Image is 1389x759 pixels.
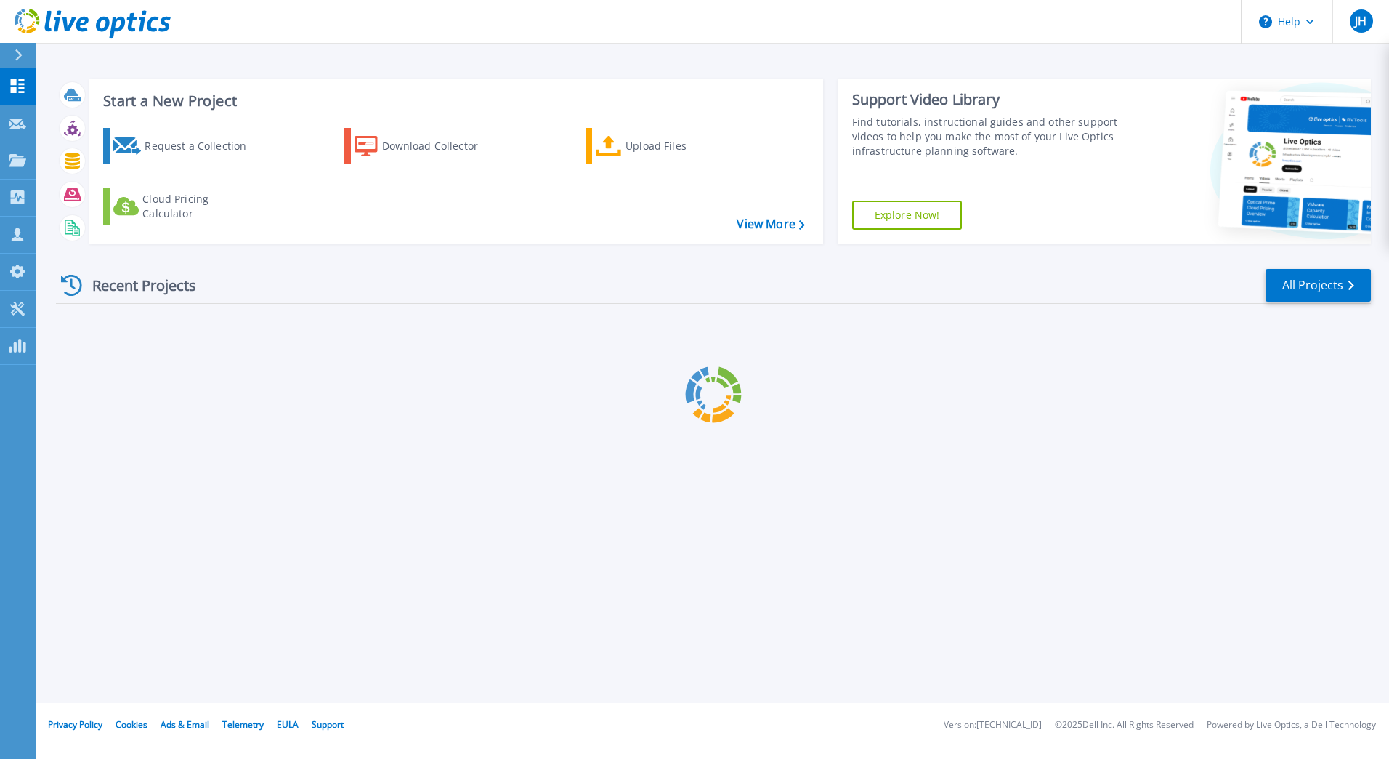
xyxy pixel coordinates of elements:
[56,268,216,303] div: Recent Projects
[103,93,804,109] h3: Start a New Project
[852,115,1124,158] div: Find tutorials, instructional guides and other support videos to help you make the most of your L...
[277,718,299,731] a: EULA
[312,718,344,731] a: Support
[116,718,147,731] a: Cookies
[1355,15,1366,27] span: JH
[103,188,265,225] a: Cloud Pricing Calculator
[161,718,209,731] a: Ads & Email
[222,718,264,731] a: Telemetry
[382,132,498,161] div: Download Collector
[625,132,742,161] div: Upload Files
[586,128,748,164] a: Upload Files
[344,128,506,164] a: Download Collector
[944,720,1042,730] li: Version: [TECHNICAL_ID]
[852,201,963,230] a: Explore Now!
[145,132,261,161] div: Request a Collection
[103,128,265,164] a: Request a Collection
[48,718,102,731] a: Privacy Policy
[1266,269,1371,302] a: All Projects
[852,90,1124,109] div: Support Video Library
[142,192,259,221] div: Cloud Pricing Calculator
[1207,720,1376,730] li: Powered by Live Optics, a Dell Technology
[1055,720,1194,730] li: © 2025 Dell Inc. All Rights Reserved
[737,217,804,231] a: View More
